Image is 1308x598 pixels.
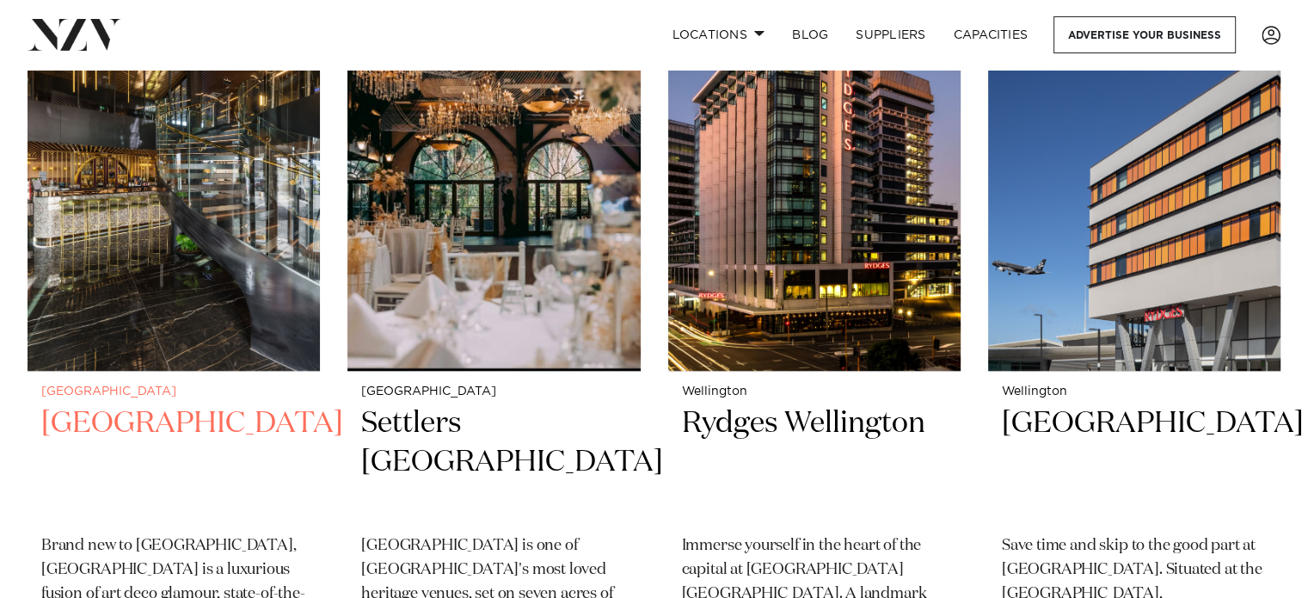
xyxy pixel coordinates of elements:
[778,16,842,53] a: BLOG
[682,404,947,521] h2: Rydges Wellington
[1002,385,1267,398] small: Wellington
[658,16,778,53] a: Locations
[41,385,306,398] small: [GEOGRAPHIC_DATA]
[28,19,121,50] img: nzv-logo.png
[842,16,939,53] a: SUPPLIERS
[1002,404,1267,521] h2: [GEOGRAPHIC_DATA]
[41,404,306,521] h2: [GEOGRAPHIC_DATA]
[361,385,626,398] small: [GEOGRAPHIC_DATA]
[361,404,626,521] h2: Settlers [GEOGRAPHIC_DATA]
[1053,16,1236,53] a: Advertise your business
[682,385,947,398] small: Wellington
[940,16,1042,53] a: Capacities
